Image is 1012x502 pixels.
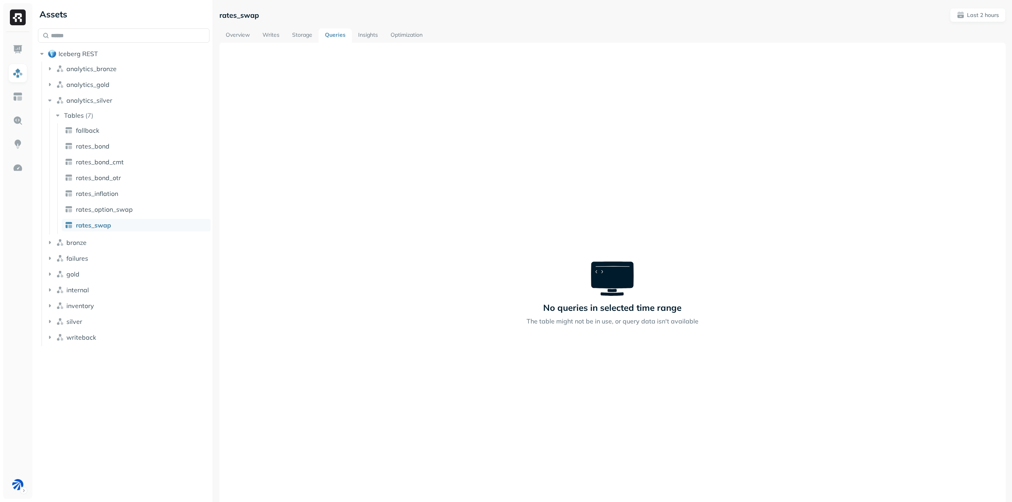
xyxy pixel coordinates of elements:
div: Assets [38,8,210,21]
a: rates_swap [62,219,211,231]
span: analytics_silver [66,96,112,104]
img: namespace [56,239,64,246]
img: namespace [56,270,64,278]
button: analytics_bronze [46,62,210,75]
button: Tables(7) [54,109,210,122]
button: inventory [46,299,210,312]
button: gold [46,268,210,280]
button: Last 2 hours [950,8,1006,22]
img: Dashboard [13,44,23,55]
a: Overview [219,28,256,43]
span: rates_swap [76,221,111,229]
img: Insights [13,139,23,149]
span: rates_bond_otr [76,174,121,182]
p: rates_swap [219,11,259,20]
a: rates_option_swap [62,203,211,216]
img: table [65,158,73,166]
p: Last 2 hours [967,11,999,19]
img: Query Explorer [13,115,23,126]
span: analytics_gold [66,81,110,88]
button: internal [46,284,210,296]
p: ( 7 ) [85,111,93,119]
span: rates_option_swap [76,205,133,213]
img: Assets [13,68,23,78]
button: writeback [46,331,210,344]
span: internal [66,286,89,294]
button: analytics_silver [46,94,210,107]
span: fallback [76,126,99,134]
img: namespace [56,81,64,88]
img: table [65,190,73,197]
span: rates_bond_cmt [76,158,124,166]
img: table [65,205,73,213]
a: fallback [62,124,211,137]
img: BAM [12,479,23,490]
span: Iceberg REST [59,50,98,58]
a: Optimization [384,28,429,43]
img: namespace [56,302,64,310]
a: Writes [256,28,286,43]
span: failures [66,254,88,262]
span: rates_inflation [76,190,118,197]
span: gold [66,270,79,278]
a: Queries [319,28,352,43]
button: failures [46,252,210,265]
span: Tables [64,111,84,119]
img: Ryft [10,9,26,25]
span: bronze [66,239,87,246]
a: rates_bond_otr [62,171,211,184]
img: table [65,174,73,182]
a: rates_bond [62,140,211,152]
img: namespace [56,65,64,73]
span: silver [66,318,82,325]
a: Insights [352,28,384,43]
img: namespace [56,286,64,294]
button: analytics_gold [46,78,210,91]
button: bronze [46,236,210,249]
img: table [65,221,73,229]
img: namespace [56,254,64,262]
img: table [65,126,73,134]
a: Storage [286,28,319,43]
p: No queries in selected time range [543,302,682,313]
img: root [48,50,56,58]
button: Iceberg REST [38,47,210,60]
img: table [65,142,73,150]
img: namespace [56,96,64,104]
span: analytics_bronze [66,65,117,73]
img: namespace [56,333,64,341]
p: The table might not be in use, or query data isn't available [527,316,699,326]
img: Asset Explorer [13,92,23,102]
span: rates_bond [76,142,110,150]
span: writeback [66,333,96,341]
a: rates_bond_cmt [62,156,211,168]
a: rates_inflation [62,187,211,200]
span: inventory [66,302,94,310]
button: silver [46,315,210,328]
img: Optimization [13,163,23,173]
img: namespace [56,318,64,325]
